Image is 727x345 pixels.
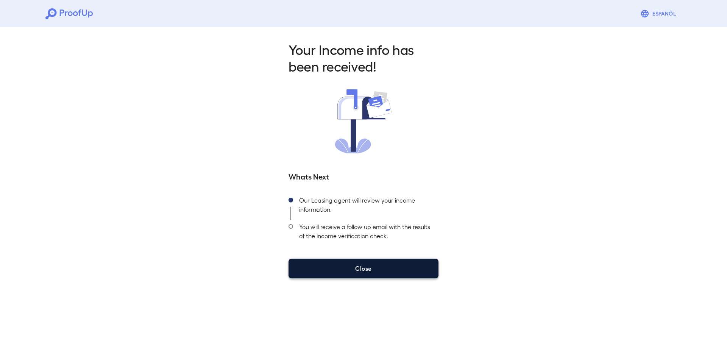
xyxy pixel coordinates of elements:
h5: Whats Next [289,171,438,181]
img: received.svg [335,89,392,153]
div: You will receive a follow up email with the results of the income verification check. [293,220,438,247]
button: Espanõl [637,6,682,21]
button: Close [289,259,438,278]
h2: Your Income info has been received! [289,41,438,74]
div: Our Leasing agent will review your income information. [293,194,438,220]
